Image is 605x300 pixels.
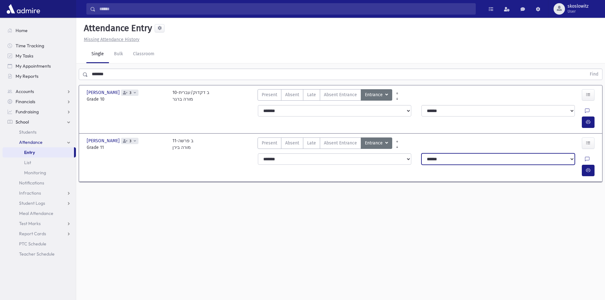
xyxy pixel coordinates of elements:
a: Missing Attendance History [81,37,139,42]
a: Entry [3,147,74,157]
span: Late [307,140,316,146]
div: 11-ב פרשה מורה בירן [172,137,193,151]
span: Student Logs [19,200,45,206]
span: Attendance [19,139,43,145]
a: Test Marks [3,218,76,229]
span: Financials [16,99,35,104]
div: 10-ב דקדוק/עברית מורה ברגר [172,89,209,103]
a: Financials [3,97,76,107]
button: Find [586,69,602,80]
span: 3 [128,91,133,95]
div: AttTypes [258,89,392,103]
span: Present [262,140,277,146]
span: Teacher Schedule [19,251,55,257]
a: Time Tracking [3,41,76,51]
span: PTC Schedule [19,241,46,247]
a: Attendance [3,137,76,147]
span: Grade 10 [87,96,166,103]
a: School [3,117,76,127]
span: Entrance [365,91,384,98]
span: User [568,9,588,14]
span: Meal Attendance [19,210,53,216]
span: List [24,160,31,165]
a: Students [3,127,76,137]
span: Report Cards [19,231,46,237]
a: Classroom [128,45,159,63]
a: Notifications [3,178,76,188]
a: Student Logs [3,198,76,208]
span: Accounts [16,89,34,94]
a: My Tasks [3,51,76,61]
span: Absent Entrance [324,91,357,98]
span: Grade 11 [87,144,166,151]
a: Single [86,45,109,63]
span: Present [262,91,277,98]
span: Absent [285,140,299,146]
u: Missing Attendance History [84,37,139,42]
span: Entrance [365,140,384,147]
span: Infractions [19,190,41,196]
span: 3 [128,139,133,143]
a: Teacher Schedule [3,249,76,259]
span: [PERSON_NAME] [87,89,121,96]
h5: Attendance Entry [81,23,152,34]
span: My Reports [16,73,38,79]
span: My Tasks [16,53,33,59]
a: List [3,157,76,168]
span: School [16,119,29,125]
a: PTC Schedule [3,239,76,249]
a: Bulk [109,45,128,63]
button: Entrance [361,137,392,149]
span: skoslowitz [568,4,588,9]
span: Entry [24,150,35,155]
span: [PERSON_NAME] [87,137,121,144]
a: Infractions [3,188,76,198]
span: Students [19,129,37,135]
span: Absent [285,91,299,98]
a: My Reports [3,71,76,81]
a: Fundraising [3,107,76,117]
button: Entrance [361,89,392,101]
a: Monitoring [3,168,76,178]
span: Late [307,91,316,98]
a: My Appointments [3,61,76,71]
a: Home [3,25,76,36]
span: Absent Entrance [324,140,357,146]
span: Test Marks [19,221,41,226]
a: Accounts [3,86,76,97]
div: AttTypes [258,137,392,151]
a: Meal Attendance [3,208,76,218]
span: My Appointments [16,63,51,69]
input: Search [96,3,475,15]
span: Monitoring [24,170,46,176]
span: Notifications [19,180,44,186]
span: Home [16,28,28,33]
img: AdmirePro [5,3,42,15]
span: Fundraising [16,109,39,115]
span: Time Tracking [16,43,44,49]
a: Report Cards [3,229,76,239]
